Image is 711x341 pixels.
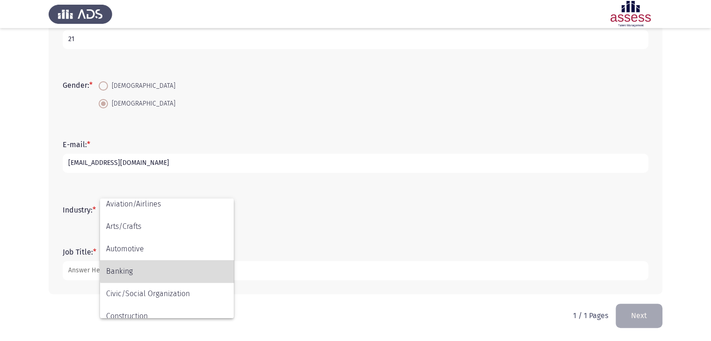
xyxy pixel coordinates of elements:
span: Arts/Crafts [106,215,228,238]
span: Aviation/Airlines [106,193,228,215]
span: Automotive [106,238,228,260]
span: Construction [106,305,228,327]
span: Civic/Social Organization [106,283,228,305]
span: Banking [106,260,228,283]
